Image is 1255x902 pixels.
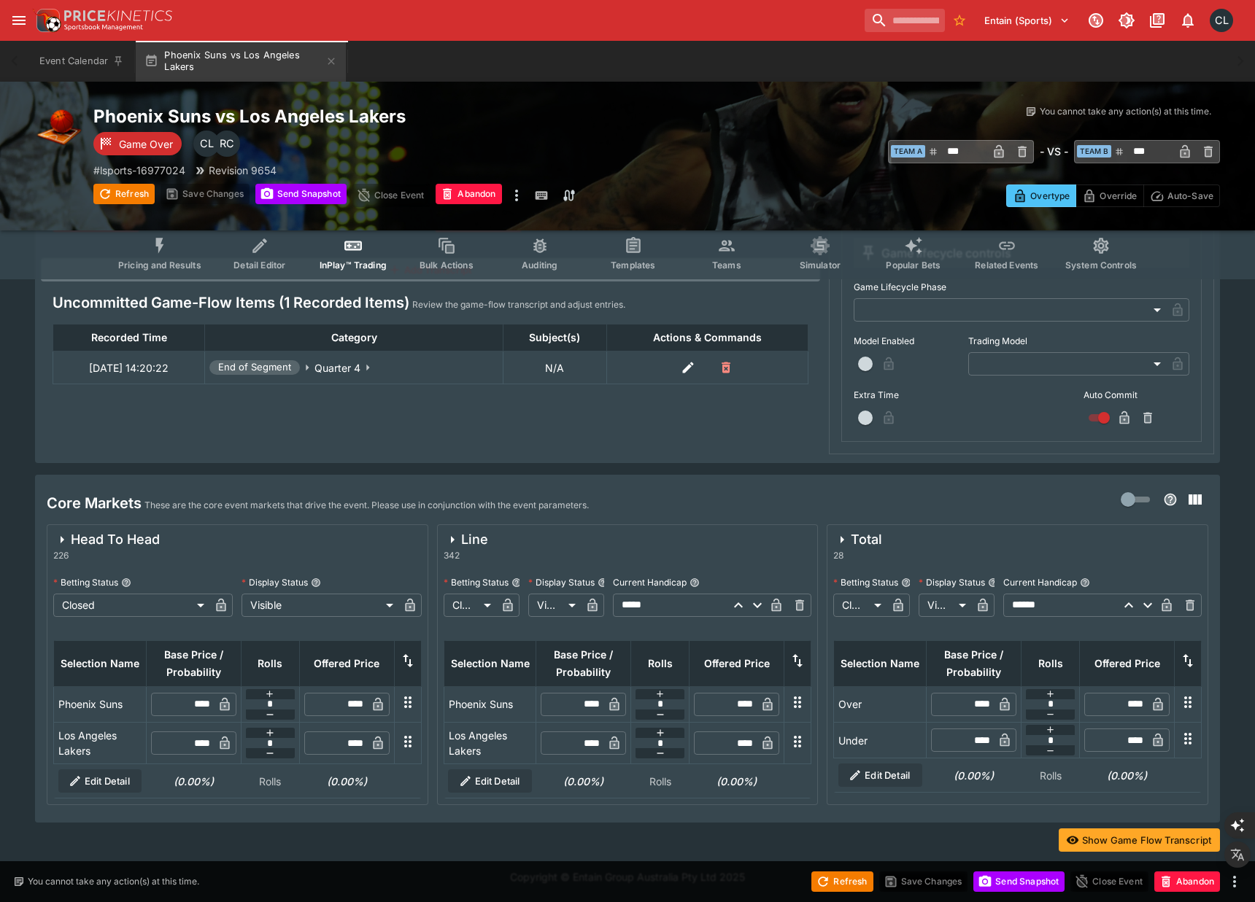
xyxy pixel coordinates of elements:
[1084,768,1170,783] h6: (0.00%)
[712,260,741,271] span: Teams
[886,260,941,271] span: Popular Bets
[919,594,971,617] div: Visible
[1100,188,1137,203] p: Override
[522,260,557,271] span: Auditing
[690,640,784,686] th: Offered Price
[54,723,147,764] td: Los Angeles Lakers
[299,640,394,686] th: Offered Price
[1030,188,1070,203] p: Overtype
[444,594,496,617] div: Closed
[320,260,387,271] span: InPlay™ Trading
[988,578,998,588] button: Display Status
[214,131,240,157] div: Richard Costa
[233,260,285,271] span: Detail Editor
[1080,640,1175,686] th: Offered Price
[121,578,131,588] button: Betting Status
[93,163,185,178] p: Copy To Clipboard
[811,871,873,892] button: Refresh
[144,498,589,513] p: These are the core event markets that drive the event. Please use in conjunction with the event p...
[631,640,690,686] th: Rolls
[444,576,509,588] p: Betting Status
[1143,184,1220,207] button: Auto-Save
[1144,7,1170,34] button: Documentation
[919,576,985,588] p: Display Status
[205,324,503,351] th: Category
[209,163,277,178] p: Revision 9654
[1084,384,1189,406] label: Auto Commit
[1003,576,1077,588] p: Current Handicap
[1065,260,1137,271] span: System Controls
[448,769,532,793] button: Edit Detail
[1205,4,1237,36] button: Chad Liu
[53,594,209,617] div: Closed
[444,686,536,722] td: Phoenix Suns
[1026,768,1076,783] p: Rolls
[47,494,142,513] h4: Core Markets
[53,351,205,384] td: [DATE] 14:20:22
[833,576,898,588] p: Betting Status
[242,594,398,617] div: Visible
[901,578,911,588] button: Betting Status
[1022,640,1080,686] th: Rolls
[436,186,501,201] span: Mark an event as closed and abandoned.
[891,145,925,158] span: Team A
[93,105,657,128] h2: Copy To Clipboard
[444,548,488,563] span: 342
[606,324,808,351] th: Actions & Commands
[833,531,882,548] div: Total
[314,360,360,376] p: Quarter 4
[1077,145,1111,158] span: Team B
[53,548,160,563] span: 226
[311,578,321,588] button: Display Status
[54,640,147,686] th: Selection Name
[948,9,971,32] button: No Bookmarks
[118,260,201,271] span: Pricing and Results
[1040,144,1068,159] h6: - VS -
[1226,873,1243,890] button: more
[800,260,841,271] span: Simulator
[58,769,142,793] button: Edit Detail
[1076,184,1143,207] button: Override
[107,228,1148,279] div: Event type filters
[1167,188,1213,203] p: Auto-Save
[146,640,241,686] th: Base Price / Probability
[436,184,501,204] button: Abandon
[1175,7,1201,34] button: Notifications
[136,41,346,82] button: Phoenix Suns vs Los Angeles Lakers
[32,6,61,35] img: PriceKinetics Logo
[536,640,631,686] th: Base Price / Probability
[1080,578,1090,588] button: Current Handicap
[412,298,625,312] p: Review the game-flow transcript and adjust entries.
[838,763,922,787] button: Edit Detail
[444,723,536,764] td: Los Angeles Lakers
[64,24,143,31] img: Sportsbook Management
[444,531,488,548] div: Line
[511,578,522,588] button: Betting Status
[927,640,1022,686] th: Base Price / Probability
[93,184,155,204] button: Refresh
[865,9,945,32] input: search
[54,686,147,722] td: Phoenix Suns
[245,774,295,789] p: Rolls
[209,360,300,375] span: End of Segment
[53,531,160,548] div: Head To Head
[528,594,581,617] div: Visible
[834,640,927,686] th: Selection Name
[53,324,205,351] th: Recorded Time
[242,576,308,588] p: Display Status
[854,384,959,406] label: Extra Time
[854,330,959,352] label: Model Enabled
[1006,184,1220,207] div: Start From
[150,774,236,789] h6: (0.00%)
[1113,7,1140,34] button: Toggle light/dark mode
[968,330,1189,352] label: Trading Model
[931,768,1017,783] h6: (0.00%)
[193,131,220,157] div: Chad Liu
[976,9,1078,32] button: Select Tenant
[694,774,780,789] h6: (0.00%)
[1083,7,1109,34] button: Connected to PK
[1154,873,1220,887] span: Mark an event as closed and abandoned.
[833,548,882,563] span: 28
[690,578,700,588] button: Current Handicap
[834,686,927,722] td: Over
